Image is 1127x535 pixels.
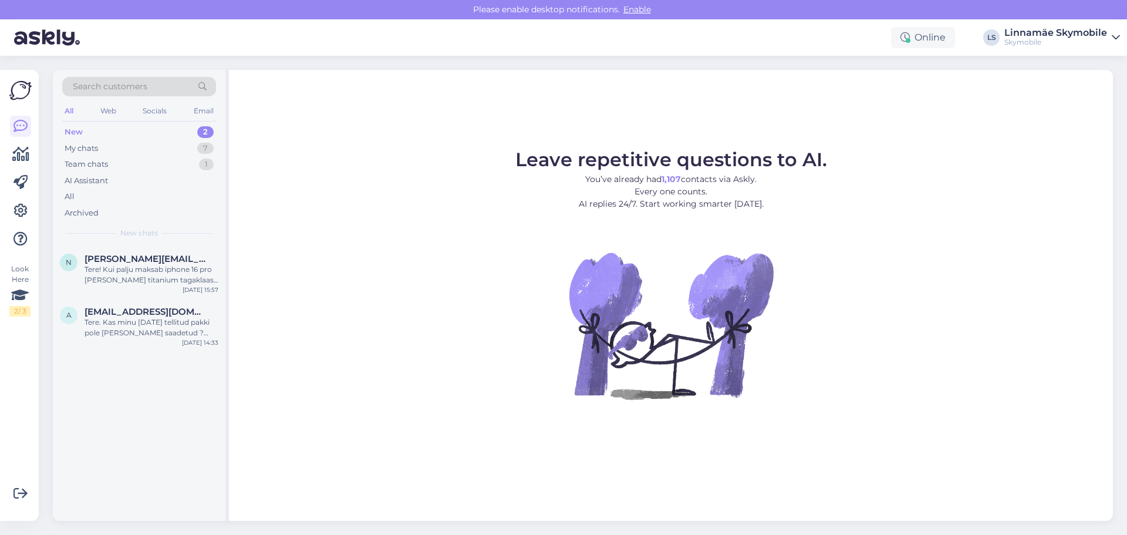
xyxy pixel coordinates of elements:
[98,103,119,119] div: Web
[191,103,216,119] div: Email
[65,143,98,154] div: My chats
[65,191,75,203] div: All
[85,264,218,285] div: Tere! Kui palju maksab iphone 16 pro [PERSON_NAME] titanium tagaklaasi vahetus? Originaali hind o...
[1004,28,1107,38] div: Linnamäe Skymobile
[120,228,158,238] span: New chats
[515,173,827,210] p: You’ve already had contacts via Askly. Every one counts. AI replies 24/7. Start working smarter [...
[197,143,214,154] div: 7
[66,311,72,319] span: a
[66,258,72,267] span: n
[662,174,681,184] b: 1,107
[891,27,955,48] div: Online
[140,103,169,119] div: Socials
[65,126,83,138] div: New
[565,220,777,431] img: No Chat active
[62,103,76,119] div: All
[65,207,99,219] div: Archived
[1004,38,1107,47] div: Skymobile
[85,307,207,317] span: argo.valdna@gmail.com
[9,264,31,317] div: Look Here
[620,4,654,15] span: Enable
[85,317,218,338] div: Tere. Kas minu [DATE] tellitud pakki pole [PERSON_NAME] saadetud ? Tellimus #2892 [PERSON_NAME][G...
[65,175,108,187] div: AI Assistant
[73,80,147,93] span: Search customers
[1004,28,1120,47] a: Linnamäe SkymobileSkymobile
[85,254,207,264] span: n.kunnapuu@gmail.com
[65,159,108,170] div: Team chats
[197,126,214,138] div: 2
[9,79,32,102] img: Askly Logo
[515,148,827,171] span: Leave repetitive questions to AI.
[182,338,218,347] div: [DATE] 14:33
[9,306,31,317] div: 2 / 3
[183,285,218,294] div: [DATE] 15:57
[199,159,214,170] div: 1
[983,29,1000,46] div: LS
